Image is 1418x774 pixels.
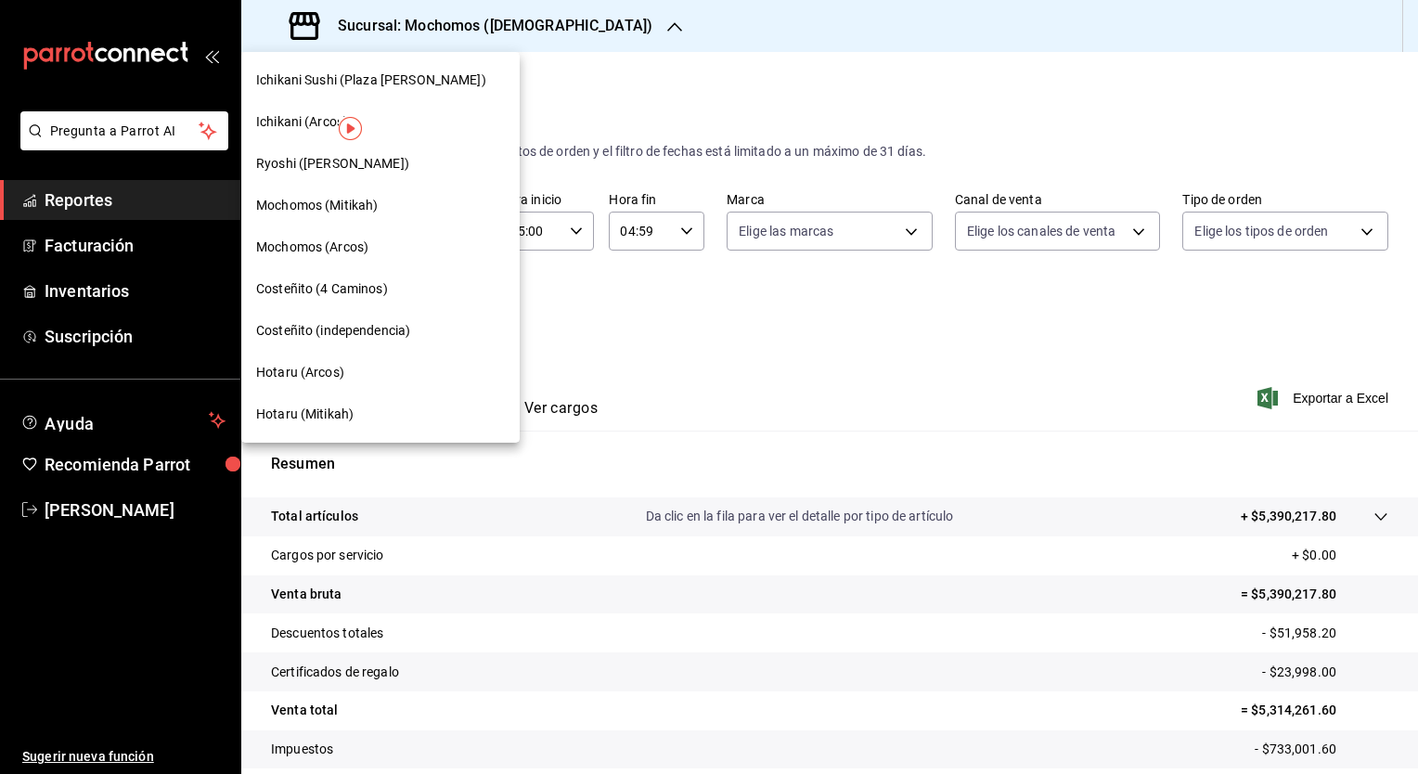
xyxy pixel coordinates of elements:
span: Ryoshi ([PERSON_NAME]) [256,154,409,174]
div: Ryoshi ([PERSON_NAME]) [241,143,520,185]
div: Mochomos (Arcos) [241,226,520,268]
div: Ichikani (Arcos) [241,101,520,143]
div: Costeñito (independencia) [241,310,520,352]
span: Ichikani Sushi (Plaza [PERSON_NAME]) [256,71,486,90]
img: Tooltip marker [339,117,362,140]
span: Costeñito (independencia) [256,321,410,341]
span: Hotaru (Arcos) [256,363,344,382]
span: Ichikani (Arcos) [256,112,348,132]
div: Hotaru (Mitikah) [241,393,520,435]
span: Mochomos (Mitikah) [256,196,378,215]
div: Mochomos (Mitikah) [241,185,520,226]
span: Hotaru (Mitikah) [256,405,354,424]
span: Costeñito (4 Caminos) [256,279,388,299]
div: Costeñito (4 Caminos) [241,268,520,310]
span: Mochomos (Arcos) [256,238,368,257]
div: Ichikani Sushi (Plaza [PERSON_NAME]) [241,59,520,101]
div: Hotaru (Arcos) [241,352,520,393]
